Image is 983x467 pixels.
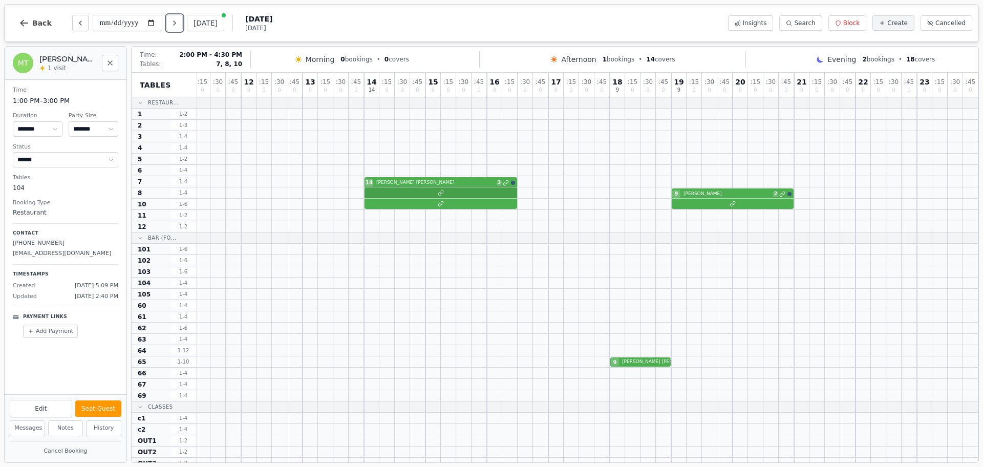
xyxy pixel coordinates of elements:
span: Time: [140,51,157,59]
span: 0 [477,88,480,93]
span: 1 - 2 [171,448,196,456]
span: Block [843,19,860,27]
span: 13 [305,78,315,86]
span: : 45 [720,79,730,85]
span: 0 [508,88,511,93]
button: Next day [166,15,183,31]
span: : 45 [904,79,914,85]
button: Edit [10,400,72,417]
span: 64 [138,347,146,355]
span: covers [646,55,675,63]
span: 9 [616,88,619,93]
span: 102 [138,257,151,265]
span: 0 [384,56,389,63]
span: [DATE] [245,24,272,32]
span: 0 [769,88,772,93]
button: Block [828,15,866,31]
span: : 45 [843,79,852,85]
span: 1 - 4 [171,414,196,422]
span: 7 [138,178,142,186]
span: Search [794,19,815,27]
span: 0 [446,88,450,93]
span: 2:00 PM - 4:30 PM [179,51,242,59]
span: : 30 [827,79,837,85]
span: 1 - 4 [171,133,196,140]
dt: Tables [13,174,118,182]
span: [DATE] 5:09 PM [75,282,118,290]
span: 22 [858,78,868,86]
span: 1 - 4 [171,166,196,174]
button: [DATE] [187,15,224,31]
span: Insights [743,19,767,27]
span: Restaur... [148,99,179,107]
span: : 45 [290,79,300,85]
span: 1 - 2 [171,110,196,118]
span: Evening [827,54,856,65]
span: 1 - 4 [171,392,196,399]
dt: Duration [13,112,62,120]
span: 3 [497,180,502,186]
button: Search [779,15,822,31]
button: Close [102,55,118,71]
span: 1 - 2 [171,223,196,230]
span: 0 [846,88,849,93]
span: : 30 [889,79,899,85]
span: 10 [138,200,146,208]
span: : 45 [474,79,484,85]
button: Notes [48,420,83,436]
span: 67 [138,380,146,389]
span: • [899,55,902,63]
button: History [86,420,121,436]
span: 0 [354,88,357,93]
span: : 30 [274,79,284,85]
span: : 30 [459,79,468,85]
span: 69 [138,392,146,400]
span: 0 [339,88,342,93]
button: Back [11,11,60,35]
span: : 15 [566,79,576,85]
span: : 30 [643,79,653,85]
div: MT [13,53,33,73]
span: 101 [138,245,151,253]
span: Bar (Fo... [148,234,176,242]
span: c2 [138,426,145,434]
dt: Status [13,143,118,152]
span: : 30 [336,79,346,85]
span: 0 [585,88,588,93]
span: [PERSON_NAME] [PERSON_NAME] [622,358,700,366]
span: 0 [201,88,204,93]
span: 12 [244,78,253,86]
span: 1 - 4 [171,178,196,185]
span: 1 - 4 [171,380,196,388]
span: 2 [138,121,142,130]
span: covers [906,55,935,63]
span: 0 [416,88,419,93]
span: 0 [340,56,345,63]
span: : 30 [766,79,776,85]
span: 15 [428,78,438,86]
span: 104 [138,279,151,287]
p: [EMAIL_ADDRESS][DOMAIN_NAME] [13,249,118,258]
span: 7, 8, 10 [216,60,242,68]
span: 0 [262,88,265,93]
span: OUT2 [138,448,156,456]
span: Tables: [140,60,161,68]
span: 0 [862,88,865,93]
span: : 15 [259,79,269,85]
span: 60 [138,302,146,310]
span: • [377,55,380,63]
span: 0 [830,88,834,93]
span: 4 [138,144,142,152]
span: 17 [551,78,561,86]
span: 1 - 12 [171,347,196,354]
span: 1 - 4 [171,369,196,377]
span: 9 [677,88,680,93]
span: 0 [324,88,327,93]
span: : 15 [935,79,945,85]
span: 0 [815,88,818,93]
span: 21 [797,78,806,86]
span: 0 [631,88,634,93]
span: 16 [489,78,499,86]
span: 14 [367,78,376,86]
span: 0 [692,88,695,93]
